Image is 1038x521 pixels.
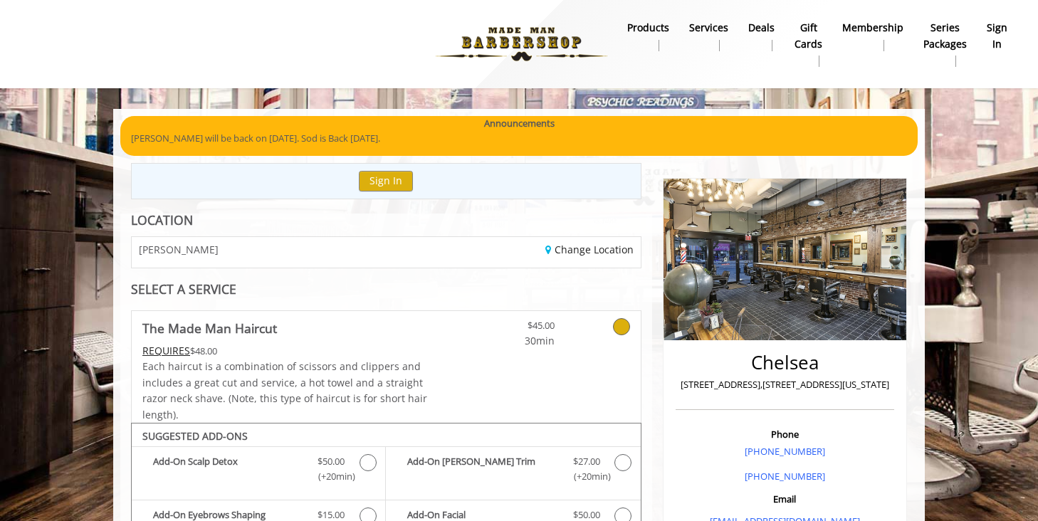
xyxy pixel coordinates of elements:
b: Membership [842,20,903,36]
b: Series packages [923,20,967,52]
a: ServicesServices [679,18,738,55]
a: [PHONE_NUMBER] [745,470,825,483]
a: Gift cardsgift cards [785,18,832,70]
a: Productsproducts [617,18,679,55]
label: Add-On Scalp Detox [139,454,378,488]
b: Deals [748,20,775,36]
a: sign insign in [977,18,1017,55]
span: This service needs some Advance to be paid before we block your appointment [142,344,190,357]
button: Sign In [359,171,413,191]
a: DealsDeals [738,18,785,55]
b: Add-On Scalp Detox [153,454,303,484]
h3: Phone [679,429,891,439]
b: sign in [987,20,1007,52]
label: Add-On Beard Trim [393,454,633,488]
a: Series packagesSeries packages [913,18,977,70]
a: $45.00 [471,311,555,349]
b: gift cards [795,20,822,52]
span: (+20min ) [310,469,352,484]
h3: Email [679,494,891,504]
span: (+20min ) [565,469,607,484]
div: SELECT A SERVICE [131,283,641,296]
a: [PHONE_NUMBER] [745,445,825,458]
span: Each haircut is a combination of scissors and clippers and includes a great cut and service, a ho... [142,359,427,421]
span: $50.00 [318,454,345,469]
b: Announcements [484,116,555,131]
span: $27.00 [573,454,600,469]
b: Add-On [PERSON_NAME] Trim [407,454,558,484]
span: [PERSON_NAME] [139,244,219,255]
p: [STREET_ADDRESS],[STREET_ADDRESS][US_STATE] [679,377,891,392]
a: MembershipMembership [832,18,913,55]
b: products [627,20,669,36]
b: SUGGESTED ADD-ONS [142,429,248,443]
b: The Made Man Haircut [142,318,277,338]
p: [PERSON_NAME] will be back on [DATE]. Sod is Back [DATE]. [131,131,907,146]
a: Change Location [545,243,634,256]
div: $48.00 [142,343,429,359]
h2: Chelsea [679,352,891,373]
b: LOCATION [131,211,193,228]
b: Services [689,20,728,36]
span: 30min [471,333,555,349]
img: Made Man Barbershop logo [424,5,619,83]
